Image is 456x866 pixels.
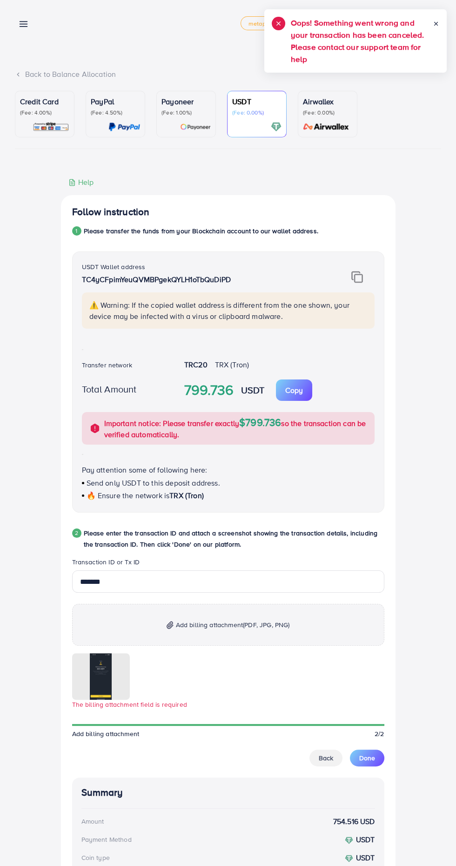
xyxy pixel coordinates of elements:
a: metap_oday_REF [241,16,304,30]
h5: Oops! Something went wrong and your transaction has been canceled. Please contact our support tea... [291,17,433,65]
p: Credit Card [20,96,69,107]
span: $799.736 [239,415,281,429]
strong: USDT [241,383,265,397]
img: card [271,122,282,132]
img: card [180,122,211,132]
img: img [351,271,363,283]
h4: Follow instruction [72,206,150,218]
small: The billing attachment field is required [72,700,187,709]
p: Airwallex [303,96,352,107]
span: TRX (Tron) [169,490,204,501]
label: USDT Wallet address [82,262,146,271]
p: PayPal [91,96,140,107]
strong: 754.516 USD [333,816,375,827]
strong: USDT [356,834,375,845]
h4: Summary [81,787,375,798]
p: Copy [285,385,303,396]
div: Help [68,177,94,188]
legend: Transaction ID or Tx ID [72,557,384,570]
div: 2 [72,528,81,538]
strong: USDT [356,852,375,863]
p: (Fee: 4.00%) [20,109,69,116]
img: img [167,621,174,629]
img: card [33,122,69,132]
div: Payment Method [81,835,132,844]
span: metap_oday_REF [248,20,296,27]
p: TC4yCFpimYeuQVMBPgekQYLH1oTbQuDiPD [82,274,323,285]
p: (Fee: 4.50%) [91,109,140,116]
span: Done [359,753,375,763]
p: Payoneer [161,96,211,107]
span: TRX (Tron) [215,359,249,370]
p: (Fee: 0.00%) [232,109,282,116]
span: Back [319,753,333,763]
p: (Fee: 0.00%) [303,109,352,116]
img: coin [345,854,353,863]
img: card [300,122,352,132]
div: Amount [81,817,104,826]
span: Add billing attachment [176,619,290,630]
img: img uploaded [90,653,111,700]
span: 🔥 Ensure the network is [87,490,170,501]
span: (PDF, JPG, PNG) [243,620,289,629]
p: USDT [232,96,282,107]
span: 2/2 [375,729,384,738]
label: Total Amount [82,382,137,396]
button: Done [350,750,384,766]
p: Important notice: Please transfer exactly so the transaction can be verified automatically. [104,417,369,440]
iframe: Chat [416,824,449,859]
p: Please enter the transaction ID and attach a screenshot showing the transaction details, includin... [84,528,384,550]
img: alert [89,423,101,434]
p: Pay attention some of following here: [82,464,375,475]
p: Send only USDT to this deposit address. [82,477,375,488]
strong: 799.736 [184,380,234,400]
p: (Fee: 1.00%) [161,109,211,116]
div: 1 [72,226,81,236]
div: Back to Balance Allocation [15,69,441,80]
button: Copy [276,379,312,401]
p: ⚠️ Warning: If the copied wallet address is different from the one shown, your device may be infe... [89,299,369,322]
img: card [108,122,140,132]
button: Back [309,750,342,766]
img: coin [345,836,353,845]
div: Coin type [81,853,110,862]
label: Transfer network [82,360,133,370]
span: Add billing attachment [72,729,140,738]
p: Please transfer the funds from your Blockchain account to our wallet address. [84,225,318,237]
strong: TRC20 [184,359,208,370]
